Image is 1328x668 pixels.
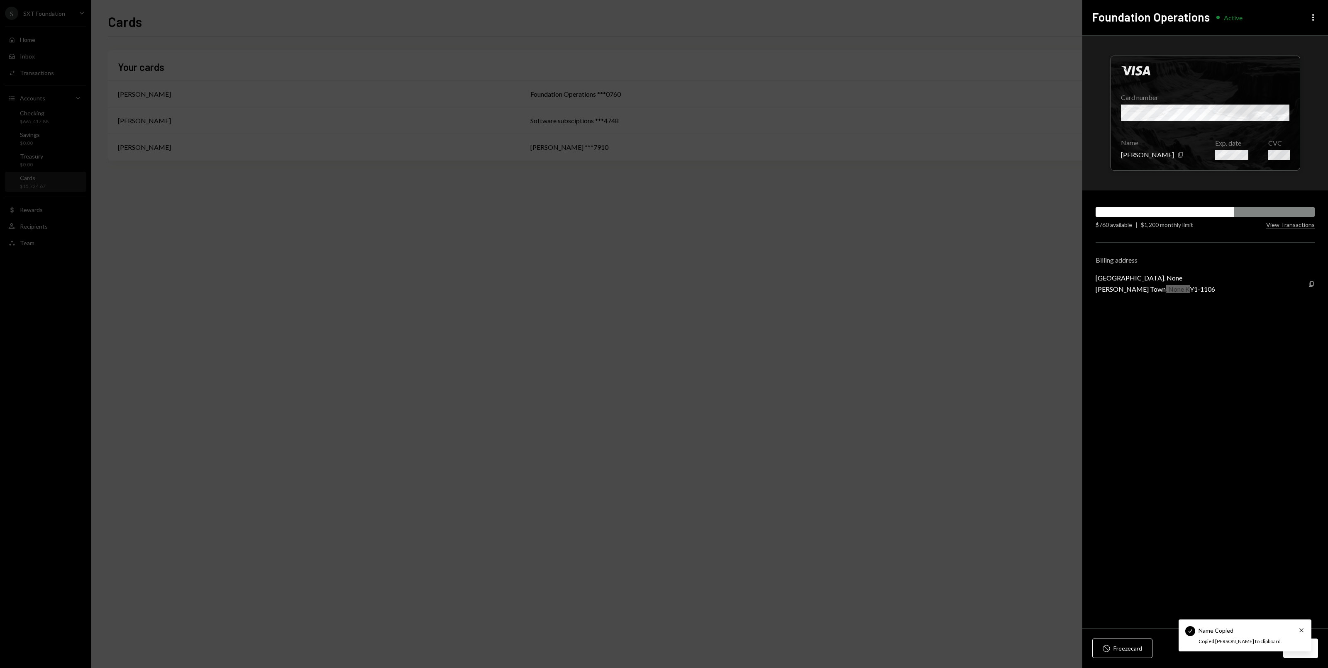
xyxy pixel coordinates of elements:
[1096,274,1215,282] div: [GEOGRAPHIC_DATA], None
[1141,220,1193,229] div: $1,200 monthly limit
[1113,644,1142,653] div: Freeze card
[1111,56,1300,171] div: Click to hide
[1199,638,1286,645] div: Copied [PERSON_NAME] to clipboard.
[1224,14,1243,22] div: Active
[1092,639,1152,658] button: Freezecard
[1092,9,1210,25] h2: Foundation Operations
[1096,285,1215,293] div: [PERSON_NAME] Town, None KY1-1106
[1199,626,1233,635] div: Name Copied
[1135,220,1138,229] div: |
[1096,220,1132,229] div: $760 available
[1266,221,1315,229] button: View Transactions
[1096,256,1315,264] div: Billing address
